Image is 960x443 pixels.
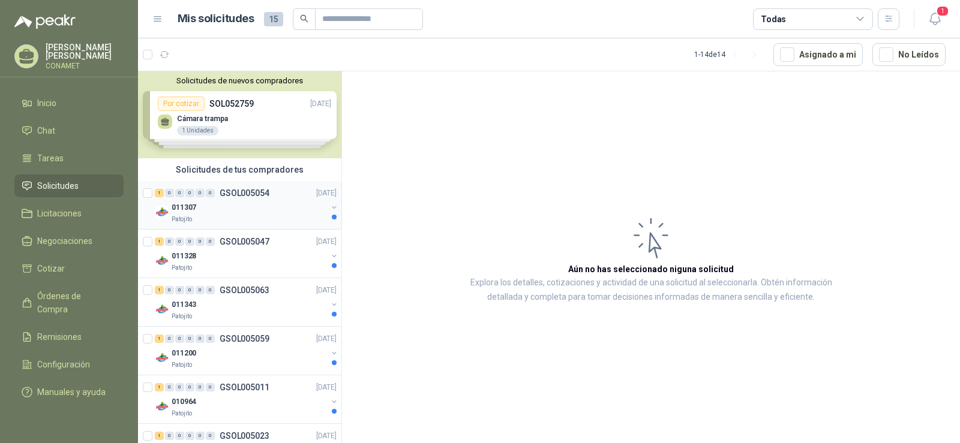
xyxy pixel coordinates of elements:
[14,381,124,403] a: Manuales y ayuda
[462,276,840,305] p: Explora los detalles, cotizaciones y actividad de una solicitud al seleccionarla. Obtén informaci...
[37,330,82,343] span: Remisiones
[37,152,64,165] span: Tareas
[220,237,269,246] p: GSOL005047
[165,383,174,391] div: 0
[172,263,192,273] p: Patojito
[185,383,194,391] div: 0
[175,286,184,294] div: 0
[220,189,269,197] p: GSOL005054
[924,8,946,30] button: 1
[172,348,196,359] p: 011200
[14,257,124,280] a: Cotizar
[175,334,184,343] div: 0
[155,383,164,391] div: 1
[196,237,205,246] div: 0
[37,234,92,248] span: Negociaciones
[175,383,184,391] div: 0
[316,382,337,393] p: [DATE]
[155,186,339,224] a: 1 0 0 0 0 0 GSOL005054[DATE] Company Logo011307Patojito
[196,334,205,343] div: 0
[175,237,184,246] div: 0
[316,236,337,248] p: [DATE]
[220,286,269,294] p: GSOL005063
[316,430,337,442] p: [DATE]
[155,286,164,294] div: 1
[178,10,254,28] h1: Mis solicitudes
[172,409,192,418] p: Patojito
[138,71,341,158] div: Solicitudes de nuevos compradoresPor cotizarSOL052759[DATE] Cámara trampa1 UnidadesPor cotizarSOL...
[185,286,194,294] div: 0
[300,14,308,23] span: search
[936,5,949,17] span: 1
[165,189,174,197] div: 0
[172,251,196,262] p: 011328
[220,334,269,343] p: GSOL005059
[172,202,196,213] p: 011307
[172,312,192,321] p: Patojito
[206,334,215,343] div: 0
[155,189,164,197] div: 1
[175,189,184,197] div: 0
[872,43,946,66] button: No Leídos
[37,290,112,316] span: Órdenes de Compra
[172,299,196,311] p: 011343
[220,383,269,391] p: GSOL005011
[206,383,215,391] div: 0
[694,45,764,64] div: 1 - 14 de 14
[185,237,194,246] div: 0
[155,332,339,370] a: 1 0 0 0 0 0 GSOL005059[DATE] Company Logo011200Patojito
[206,237,215,246] div: 0
[14,353,124,376] a: Configuración
[196,189,205,197] div: 0
[14,119,124,142] a: Chat
[316,285,337,296] p: [DATE]
[37,97,56,110] span: Inicio
[761,13,786,26] div: Todas
[206,432,215,440] div: 0
[165,286,174,294] div: 0
[155,302,169,317] img: Company Logo
[206,286,215,294] div: 0
[37,262,65,275] span: Cotizar
[155,432,164,440] div: 1
[264,12,283,26] span: 15
[196,383,205,391] div: 0
[143,76,337,85] button: Solicitudes de nuevos compradores
[37,179,79,192] span: Solicitudes
[14,174,124,197] a: Solicitudes
[14,202,124,225] a: Licitaciones
[155,351,169,365] img: Company Logo
[155,380,339,418] a: 1 0 0 0 0 0 GSOL005011[DATE] Company Logo010964Patojito
[773,43,863,66] button: Asignado a mi
[172,360,192,370] p: Patojito
[172,215,192,224] p: Patojito
[185,334,194,343] div: 0
[37,207,82,220] span: Licitaciones
[46,62,124,70] p: CONAMET
[14,285,124,321] a: Órdenes de Compra
[316,333,337,345] p: [DATE]
[14,14,76,29] img: Logo peakr
[14,147,124,170] a: Tareas
[37,358,90,371] span: Configuración
[155,205,169,219] img: Company Logo
[155,254,169,268] img: Company Logo
[175,432,184,440] div: 0
[138,158,341,181] div: Solicitudes de tus compradores
[155,334,164,343] div: 1
[155,399,169,414] img: Company Logo
[220,432,269,440] p: GSOL005023
[14,92,124,114] a: Inicio
[165,237,174,246] div: 0
[165,432,174,440] div: 0
[14,326,124,348] a: Remisiones
[37,385,106,399] span: Manuales y ayuda
[37,124,55,137] span: Chat
[46,43,124,60] p: [PERSON_NAME] [PERSON_NAME]
[155,234,339,273] a: 1 0 0 0 0 0 GSOL005047[DATE] Company Logo011328Patojito
[185,189,194,197] div: 0
[165,334,174,343] div: 0
[196,432,205,440] div: 0
[196,286,205,294] div: 0
[155,237,164,246] div: 1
